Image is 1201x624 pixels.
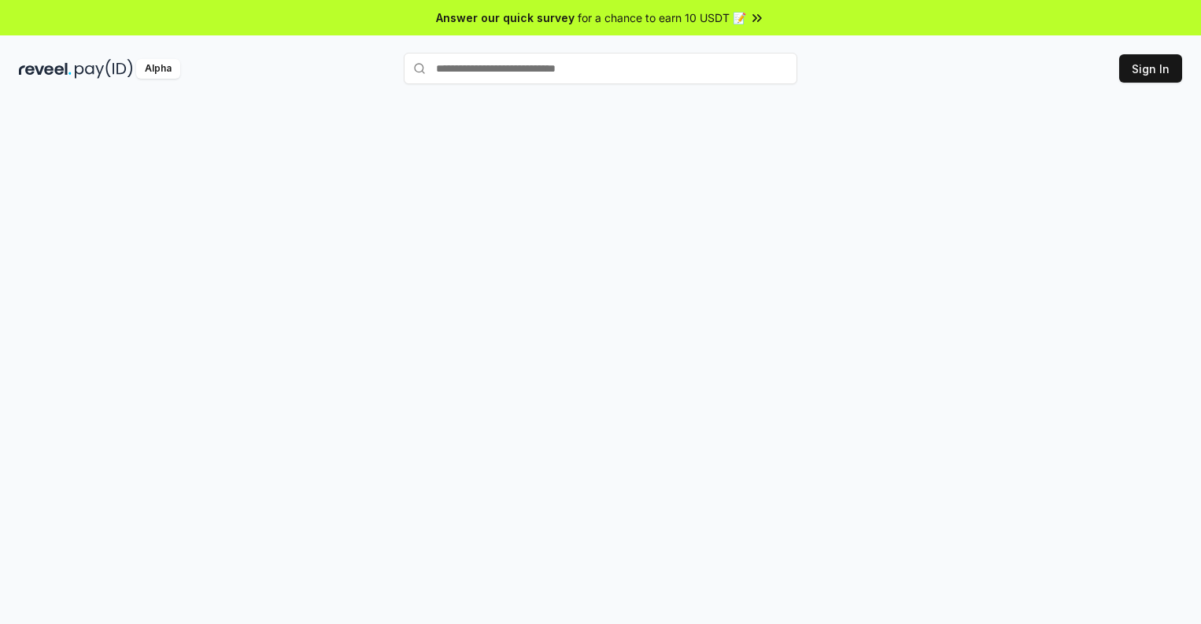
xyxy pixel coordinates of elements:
[136,59,180,79] div: Alpha
[75,59,133,79] img: pay_id
[436,9,575,26] span: Answer our quick survey
[19,59,72,79] img: reveel_dark
[1119,54,1182,83] button: Sign In
[578,9,746,26] span: for a chance to earn 10 USDT 📝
